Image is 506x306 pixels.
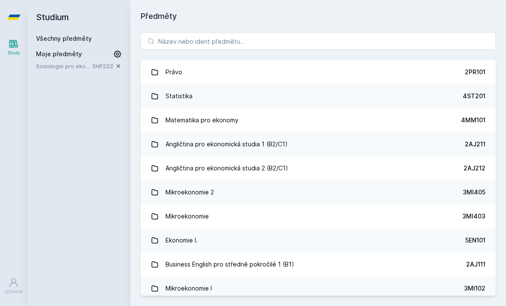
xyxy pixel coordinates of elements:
[141,60,496,84] a: Právo 2PR101
[141,84,496,108] a: Statistika 4ST201
[464,284,485,293] div: 3MI102
[166,280,212,297] div: Mikroekonomie I
[461,116,485,124] div: 4MM101
[465,68,485,76] div: 2PR101
[166,136,288,153] div: Angličtina pro ekonomická studia 1 (B2/C1)
[465,236,485,245] div: 5EN101
[463,188,485,197] div: 3MI405
[141,276,496,300] a: Mikroekonomie I 3MI102
[8,50,20,56] div: Study
[2,273,26,299] a: Uživatel
[36,35,92,42] a: Všechny předměty
[464,164,485,173] div: 2AJ212
[141,33,496,50] input: Název nebo ident předmětu…
[141,10,496,22] h1: Předměty
[166,256,294,273] div: Business English pro středně pokročilé 1 (B1)
[2,34,26,61] a: Study
[465,140,485,148] div: 2AJ211
[166,184,214,201] div: Mikroekonomie 2
[166,88,193,105] div: Statistika
[36,50,82,58] span: Moje předměty
[141,108,496,132] a: Matematika pro ekonomy 4MM101
[141,180,496,204] a: Mikroekonomie 2 3MI405
[166,208,209,225] div: Mikroekonomie
[462,212,485,221] div: 3MI403
[141,204,496,228] a: Mikroekonomie 3MI403
[166,232,198,249] div: Ekonomie I.
[141,132,496,156] a: Angličtina pro ekonomická studia 1 (B2/C1) 2AJ211
[92,63,113,70] a: 5HP222
[141,156,496,180] a: Angličtina pro ekonomická studia 2 (B2/C1) 2AJ212
[5,288,23,295] div: Uživatel
[166,160,288,177] div: Angličtina pro ekonomická studia 2 (B2/C1)
[141,228,496,252] a: Ekonomie I. 5EN101
[36,62,92,70] a: Sociologie pro ekonomy
[166,64,182,81] div: Právo
[141,252,496,276] a: Business English pro středně pokročilé 1 (B1) 2AJ111
[166,112,238,129] div: Matematika pro ekonomy
[466,260,485,269] div: 2AJ111
[463,92,485,100] div: 4ST201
